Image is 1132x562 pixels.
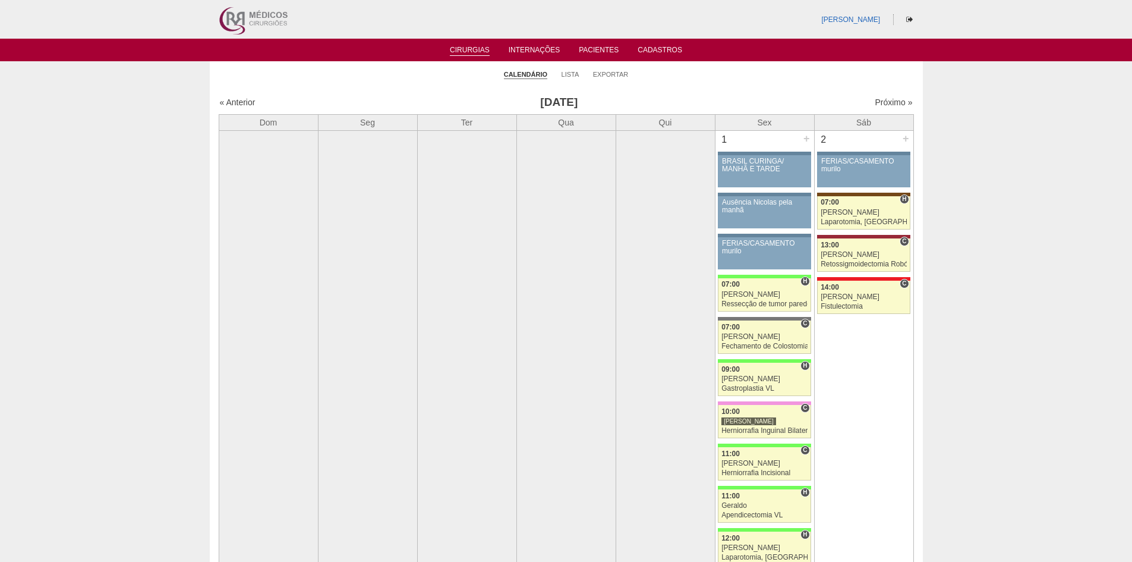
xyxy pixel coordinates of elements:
[821,198,839,206] span: 07:00
[800,319,809,328] span: Consultório
[715,114,814,130] th: Sex
[800,488,809,497] span: Hospital
[718,196,811,228] a: Ausência Nicolas pela manhã
[721,365,740,373] span: 09:00
[906,16,913,23] i: Sair
[821,293,907,301] div: [PERSON_NAME]
[220,98,256,107] a: « Anterior
[817,193,910,196] div: Key: Santa Joana
[718,321,811,354] a: C 07:00 [PERSON_NAME] Fechamento de Colostomia ou Enterostomia
[718,155,811,187] a: BRASIL CURINGA/ MANHÃ E TARDE
[800,361,809,371] span: Hospital
[800,403,809,413] span: Consultório
[718,447,811,481] a: C 11:00 [PERSON_NAME] Herniorrafia Incisional
[800,445,809,455] span: Consultório
[821,251,907,259] div: [PERSON_NAME]
[821,241,839,249] span: 13:00
[616,114,715,130] th: Qui
[718,278,811,312] a: H 07:00 [PERSON_NAME] Ressecção de tumor parede abdominal pélvica
[817,196,910,230] a: H 07:00 [PERSON_NAME] Laparotomia, [GEOGRAPHIC_DATA], Drenagem, Bridas
[817,238,910,272] a: C 13:00 [PERSON_NAME] Retossigmoidectomia Robótica
[821,303,907,310] div: Fistulectomia
[219,114,318,130] th: Dom
[722,199,807,214] div: Ausência Nicolas pela manhã
[721,417,776,426] div: [PERSON_NAME]
[718,359,811,363] div: Key: Brasil
[718,528,811,532] div: Key: Brasil
[450,46,490,56] a: Cirurgias
[722,240,807,255] div: FÉRIAS/CASAMENTO murilo
[721,502,808,510] div: Geraldo
[718,486,811,489] div: Key: Brasil
[721,492,740,500] span: 11:00
[802,131,812,146] div: +
[721,385,808,393] div: Gastroplastia VL
[721,460,808,467] div: [PERSON_NAME]
[875,98,912,107] a: Próximo »
[562,70,579,79] a: Lista
[800,530,809,539] span: Hospital
[509,46,560,58] a: Internações
[718,444,811,447] div: Key: Brasil
[718,401,811,405] div: Key: Albert Einstein
[718,234,811,237] div: Key: Aviso
[900,279,909,288] span: Consultório
[900,237,909,246] span: Consultório
[718,363,811,396] a: H 09:00 [PERSON_NAME] Gastroplastia VL
[817,281,910,314] a: C 14:00 [PERSON_NAME] Fistulectomia
[721,343,808,350] div: Fechamento de Colostomia ou Enterostomia
[817,235,910,238] div: Key: Sírio Libanês
[721,554,808,561] div: Laparotomia, [GEOGRAPHIC_DATA], Drenagem, Bridas VL
[721,511,808,519] div: Apendicectomia VL
[721,375,808,383] div: [PERSON_NAME]
[721,544,808,552] div: [PERSON_NAME]
[721,291,808,299] div: [PERSON_NAME]
[718,193,811,196] div: Key: Aviso
[817,277,910,281] div: Key: Assunção
[318,114,417,130] th: Seg
[721,333,808,341] div: [PERSON_NAME]
[817,155,910,187] a: FÉRIAS/CASAMENTO murilo
[718,275,811,278] div: Key: Brasil
[579,46,619,58] a: Pacientes
[815,131,833,149] div: 2
[721,407,740,416] span: 10:00
[817,152,910,155] div: Key: Aviso
[638,46,682,58] a: Cadastros
[504,70,547,79] a: Calendário
[718,152,811,155] div: Key: Aviso
[593,70,629,79] a: Exportar
[721,323,740,331] span: 07:00
[901,131,911,146] div: +
[721,280,740,288] span: 07:00
[721,534,740,542] span: 12:00
[718,489,811,523] a: H 11:00 Geraldo Apendicectomia VL
[417,114,516,130] th: Ter
[821,209,907,216] div: [PERSON_NAME]
[721,450,740,458] span: 11:00
[721,300,808,308] div: Ressecção de tumor parede abdominal pélvica
[821,260,907,268] div: Retossigmoidectomia Robótica
[516,114,616,130] th: Qua
[718,405,811,438] a: C 10:00 [PERSON_NAME] Herniorrafia Inguinal Bilateral
[814,114,913,130] th: Sáb
[900,194,909,204] span: Hospital
[721,469,808,477] div: Herniorrafia Incisional
[821,158,906,173] div: FÉRIAS/CASAMENTO murilo
[715,131,734,149] div: 1
[718,237,811,269] a: FÉRIAS/CASAMENTO murilo
[718,317,811,321] div: Key: Santa Catarina
[386,94,732,111] h3: [DATE]
[821,15,880,24] a: [PERSON_NAME]
[722,158,807,173] div: BRASIL CURINGA/ MANHÃ E TARDE
[721,427,808,435] div: Herniorrafia Inguinal Bilateral
[800,277,809,286] span: Hospital
[821,283,839,291] span: 14:00
[821,218,907,226] div: Laparotomia, [GEOGRAPHIC_DATA], Drenagem, Bridas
